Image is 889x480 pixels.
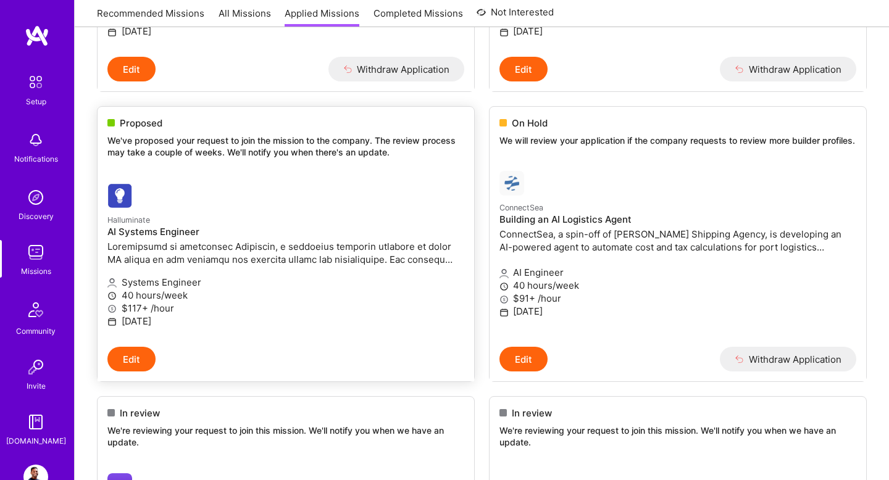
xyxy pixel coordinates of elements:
i: icon Applicant [499,269,509,278]
div: Discovery [19,210,54,223]
img: guide book [23,410,48,434]
h4: AI Systems Engineer [107,226,464,238]
p: ConnectSea, a spin-off of [PERSON_NAME] Shipping Agency, is developing an AI-powered agent to aut... [499,228,856,254]
a: Completed Missions [374,7,463,27]
i: icon Calendar [499,28,509,37]
button: Edit [107,347,156,371]
i: icon Clock [107,291,117,300]
img: logo [25,25,49,47]
i: icon MoneyGray [499,295,509,304]
a: Recommended Missions [97,7,204,27]
p: AI Engineer [499,266,856,279]
img: Community [21,295,51,325]
p: [DATE] [499,25,856,38]
p: 40 hours/week [107,289,464,302]
img: discovery [23,185,48,210]
div: Missions [21,265,51,278]
img: setup [23,69,49,95]
a: All Missions [219,7,271,27]
i: icon Calendar [107,28,117,37]
h4: Building an AI Logistics Agent [499,214,856,225]
p: 40 hours/week [499,279,856,292]
img: Halluminate company logo [107,183,132,208]
div: Community [16,325,56,337]
i: icon Calendar [499,308,509,317]
p: [DATE] [499,305,856,318]
button: Withdraw Application [720,57,856,81]
p: Systems Engineer [107,276,464,289]
p: We've proposed your request to join the mission to the company. The review process may take a cou... [107,134,464,159]
button: Withdraw Application [328,57,465,81]
a: Not Interested [477,5,554,27]
a: ConnectSea company logoConnectSeaBuilding an AI Logistics AgentConnectSea, a spin-off of [PERSON_... [490,161,866,347]
div: [DOMAIN_NAME] [6,434,66,447]
span: On Hold [512,117,548,130]
a: Halluminate company logoHalluminateAI Systems EngineerLoremipsumd si ametconsec Adipiscin, e sedd... [98,173,474,347]
div: Notifications [14,152,58,165]
span: In review [120,407,160,420]
p: We will review your application if the company requests to review more builder profiles. [499,134,856,147]
small: Halluminate [107,215,150,225]
i: icon MoneyGray [107,304,117,313]
img: Invite [23,355,48,379]
p: Loremipsumd si ametconsec Adipiscin, e seddoeius temporin utlabore et dolor MA aliqua en adm veni... [107,240,464,266]
button: Edit [499,57,548,81]
span: In review [512,407,552,420]
p: $117+ /hour [107,302,464,315]
i: icon Calendar [107,317,117,326]
i: icon Applicant [107,278,117,288]
a: Applied Missions [285,7,359,27]
p: [DATE] [107,25,464,38]
i: icon Clock [499,282,509,291]
button: Edit [107,57,156,81]
button: Edit [499,347,548,371]
div: Setup [26,95,46,108]
button: Withdraw Application [720,347,856,371]
div: Invite [27,379,46,392]
img: teamwork [23,240,48,265]
span: Proposed [120,117,162,130]
p: [DATE] [107,315,464,328]
p: $91+ /hour [499,292,856,305]
p: We're reviewing your request to join this mission. We'll notify you when we have an update. [499,424,856,449]
p: We're reviewing your request to join this mission. We'll notify you when we have an update. [107,424,464,449]
img: bell [23,128,48,152]
small: ConnectSea [499,203,543,212]
img: ConnectSea company logo [499,171,524,196]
